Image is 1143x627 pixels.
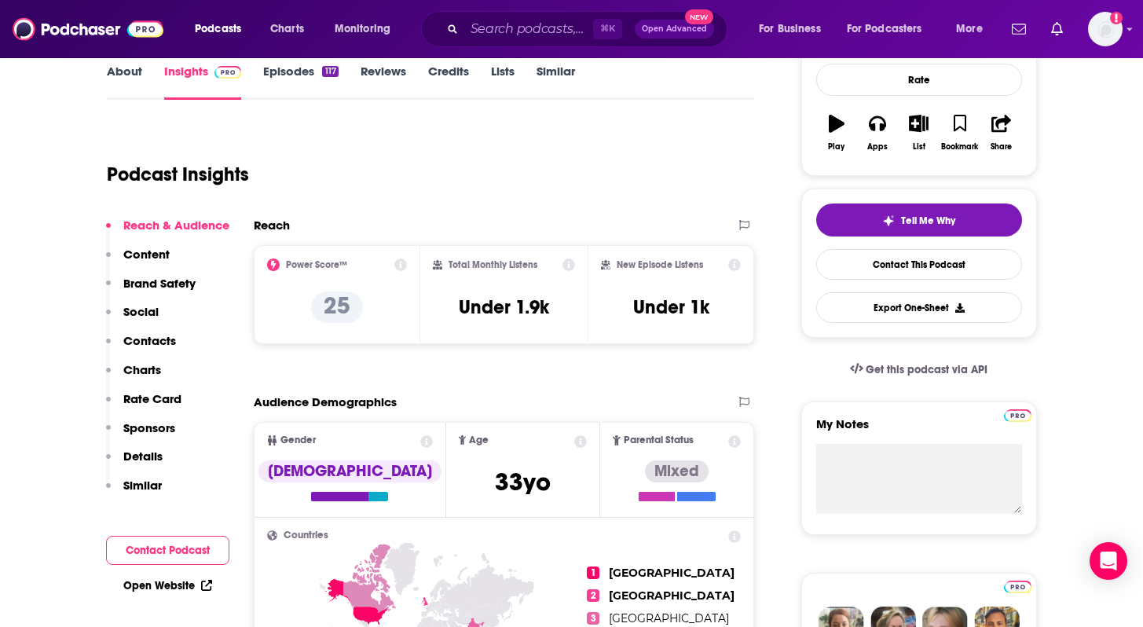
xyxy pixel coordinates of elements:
a: InsightsPodchaser Pro [164,64,242,100]
svg: Add a profile image [1110,12,1123,24]
button: open menu [324,16,411,42]
button: Details [106,449,163,478]
h2: Audience Demographics [254,394,397,409]
button: Brand Safety [106,276,196,305]
h2: Reach [254,218,290,233]
a: Get this podcast via API [837,350,1001,389]
p: Brand Safety [123,276,196,291]
span: More [956,18,983,40]
span: Age [469,435,489,445]
span: [GEOGRAPHIC_DATA] [609,611,729,625]
a: Show notifications dropdown [1006,16,1032,42]
a: Open Website [123,579,212,592]
p: Reach & Audience [123,218,229,233]
div: Mixed [645,460,709,482]
p: Content [123,247,170,262]
button: List [898,104,939,161]
button: Similar [106,478,162,507]
button: Bookmark [940,104,980,161]
a: Reviews [361,64,406,100]
input: Search podcasts, credits, & more... [464,16,593,42]
span: Gender [280,435,316,445]
button: Reach & Audience [106,218,229,247]
p: Details [123,449,163,464]
p: 25 [311,291,363,323]
span: 33 yo [495,467,551,497]
button: open menu [748,16,841,42]
button: Content [106,247,170,276]
p: Charts [123,362,161,377]
div: Apps [867,142,888,152]
a: Lists [491,64,515,100]
p: Rate Card [123,391,181,406]
div: Bookmark [941,142,978,152]
a: Contact This Podcast [816,249,1022,280]
div: Search podcasts, credits, & more... [436,11,742,47]
img: tell me why sparkle [882,214,895,227]
span: Charts [270,18,304,40]
a: Show notifications dropdown [1045,16,1069,42]
img: Podchaser - Follow, Share and Rate Podcasts [13,14,163,44]
p: Social [123,304,159,319]
button: Open AdvancedNew [635,20,714,38]
div: Rate [816,64,1022,96]
button: Show profile menu [1088,12,1123,46]
span: Get this podcast via API [866,363,987,376]
img: Podchaser Pro [214,66,242,79]
span: New [685,9,713,24]
h3: Under 1k [633,295,709,319]
h3: Under 1.9k [459,295,549,319]
h2: Total Monthly Listens [449,259,537,270]
button: tell me why sparkleTell Me Why [816,203,1022,236]
a: Credits [428,64,469,100]
p: Similar [123,478,162,493]
span: Tell Me Why [901,214,955,227]
span: Monitoring [335,18,390,40]
img: User Profile [1088,12,1123,46]
a: Pro website [1004,578,1031,593]
a: Episodes117 [263,64,338,100]
span: ⌘ K [593,19,622,39]
p: Sponsors [123,420,175,435]
button: Share [980,104,1021,161]
button: open menu [837,16,945,42]
div: [DEMOGRAPHIC_DATA] [258,460,441,482]
span: Logged in as inkhouseNYC [1088,12,1123,46]
div: Open Intercom Messenger [1090,542,1127,580]
button: Contacts [106,333,176,362]
img: Podchaser Pro [1004,581,1031,593]
h2: New Episode Listens [617,259,703,270]
span: [GEOGRAPHIC_DATA] [609,588,735,603]
span: Podcasts [195,18,241,40]
p: Contacts [123,333,176,348]
div: Play [828,142,844,152]
span: Countries [284,530,328,541]
span: 1 [587,566,599,579]
span: Open Advanced [642,25,707,33]
span: For Business [759,18,821,40]
span: 3 [587,612,599,625]
h2: Power Score™ [286,259,347,270]
button: Rate Card [106,391,181,420]
button: open menu [184,16,262,42]
button: Social [106,304,159,333]
button: Charts [106,362,161,391]
button: Sponsors [106,420,175,449]
a: Similar [537,64,575,100]
span: For Podcasters [847,18,922,40]
div: Share [991,142,1012,152]
button: Play [816,104,857,161]
span: Parental Status [624,435,694,445]
h1: Podcast Insights [107,163,249,186]
span: [GEOGRAPHIC_DATA] [609,566,735,580]
img: Podchaser Pro [1004,409,1031,422]
button: open menu [945,16,1002,42]
button: Export One-Sheet [816,292,1022,323]
button: Apps [857,104,898,161]
label: My Notes [816,416,1022,444]
span: 2 [587,589,599,602]
div: 117 [322,66,338,77]
div: List [913,142,925,152]
a: About [107,64,142,100]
